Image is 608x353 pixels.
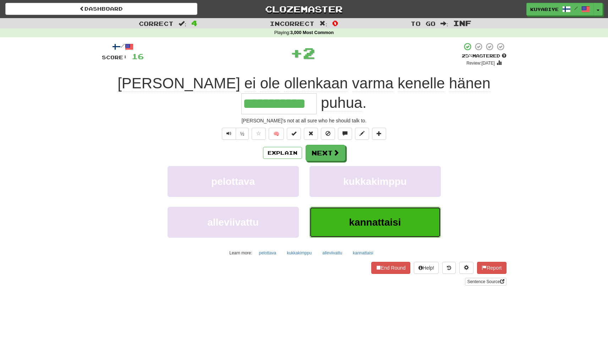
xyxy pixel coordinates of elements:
[287,128,301,140] button: Set this sentence to 100% Mastered (alt+m)
[244,75,256,92] span: ei
[220,128,249,140] div: Text-to-speech controls
[290,42,303,64] span: +
[255,248,280,258] button: pelottava
[168,166,299,197] button: pelottava
[449,75,491,92] span: hänen
[229,250,252,255] small: Learn more:
[338,128,352,140] button: Discuss sentence (alt+u)
[372,128,386,140] button: Add to collection (alt+a)
[269,128,284,140] button: 🧠
[355,128,369,140] button: Edit sentence (alt+d)
[349,248,377,258] button: kannattaisi
[283,248,316,258] button: kukkakimppu
[290,30,334,35] strong: 3,000 Most Common
[306,145,345,161] button: Next
[574,6,578,11] span: /
[236,128,249,140] button: ½
[179,21,186,27] span: :
[321,94,362,111] span: puhua
[462,53,472,59] span: 25 %
[442,262,456,274] button: Round history (alt+y)
[117,75,240,92] span: [PERSON_NAME]
[102,42,144,51] div: /
[5,3,197,15] a: Dashboard
[132,52,144,61] span: 16
[398,75,445,92] span: kenelle
[466,61,495,66] small: Review: [DATE]
[284,75,348,92] span: ollenkaan
[252,128,266,140] button: Favorite sentence (alt+f)
[310,166,441,197] button: kukkakimppu
[318,248,346,258] button: alleviivattu
[310,207,441,238] button: kannattaisi
[526,3,594,16] a: kuyabiye /
[207,217,259,228] span: alleviivattu
[102,54,127,60] span: Score:
[465,278,506,286] a: Sentence Source
[319,21,327,27] span: :
[371,262,410,274] button: End Round
[139,20,174,27] span: Correct
[352,75,394,92] span: varma
[191,19,197,27] span: 4
[303,44,315,62] span: 2
[530,6,559,12] span: kuyabiye
[208,3,400,15] a: Clozemaster
[102,117,506,124] div: [PERSON_NAME]'s not at all sure who he should talk to.
[462,53,506,59] div: Mastered
[263,147,302,159] button: Explain
[349,217,401,228] span: kannattaisi
[343,176,407,187] span: kukkakimppu
[411,20,436,27] span: To go
[168,207,299,238] button: alleviivattu
[440,21,448,27] span: :
[414,262,439,274] button: Help!
[477,262,506,274] button: Report
[304,128,318,140] button: Reset to 0% Mastered (alt+r)
[211,176,255,187] span: pelottava
[270,20,314,27] span: Incorrect
[453,19,471,27] span: Inf
[321,128,335,140] button: Ignore sentence (alt+i)
[222,128,236,140] button: Play sentence audio (ctl+space)
[317,94,366,111] span: .
[332,19,338,27] span: 0
[260,75,280,92] span: ole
